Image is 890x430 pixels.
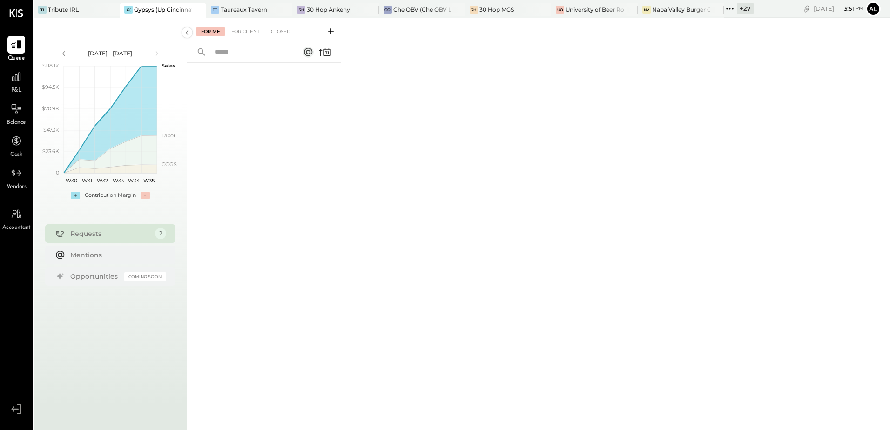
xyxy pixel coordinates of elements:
[7,119,26,127] span: Balance
[642,6,651,14] div: NV
[71,49,150,57] div: [DATE] - [DATE]
[0,205,32,232] a: Accountant
[124,6,133,14] div: G(
[42,148,59,155] text: $23.6K
[134,6,192,13] div: Gypsys (Up Cincinnati LLC) - Ignite
[82,177,92,184] text: W31
[802,4,811,13] div: copy link
[196,27,225,36] div: For Me
[8,54,25,63] span: Queue
[227,27,264,36] div: For Client
[70,229,150,238] div: Requests
[0,100,32,127] a: Balance
[7,183,27,191] span: Vendors
[556,6,564,14] div: Uo
[307,6,350,13] div: 30 Hop Ankeny
[814,4,863,13] div: [DATE]
[211,6,219,14] div: TT
[70,250,162,260] div: Mentions
[42,84,59,90] text: $94.5K
[42,62,59,69] text: $118.1K
[297,6,305,14] div: 3H
[128,177,140,184] text: W34
[97,177,108,184] text: W32
[470,6,478,14] div: 3H
[42,105,59,112] text: $70.9K
[0,132,32,159] a: Cash
[221,6,267,13] div: Taureaux Tavern
[0,36,32,63] a: Queue
[0,68,32,95] a: P&L
[70,272,120,281] div: Opportunities
[48,6,79,13] div: Tribute IRL
[393,6,451,13] div: Che OBV (Che OBV LLC) - Ignite
[10,151,22,159] span: Cash
[143,177,155,184] text: W35
[66,177,77,184] text: W30
[85,192,136,199] div: Contribution Margin
[162,161,177,168] text: COGS
[155,228,166,239] div: 2
[11,87,22,95] span: P&L
[0,164,32,191] a: Vendors
[43,127,59,133] text: $47.3K
[384,6,392,14] div: CO
[652,6,710,13] div: Napa Valley Burger Company
[737,3,754,14] div: + 27
[2,224,31,232] span: Accountant
[71,192,80,199] div: +
[162,62,175,69] text: Sales
[566,6,623,13] div: University of Beer Roseville
[124,272,166,281] div: Coming Soon
[866,1,881,16] button: Al
[162,132,175,139] text: Labor
[141,192,150,199] div: -
[266,27,295,36] div: Closed
[112,177,123,184] text: W33
[56,169,59,176] text: 0
[38,6,47,14] div: TI
[479,6,514,13] div: 30 Hop MGS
